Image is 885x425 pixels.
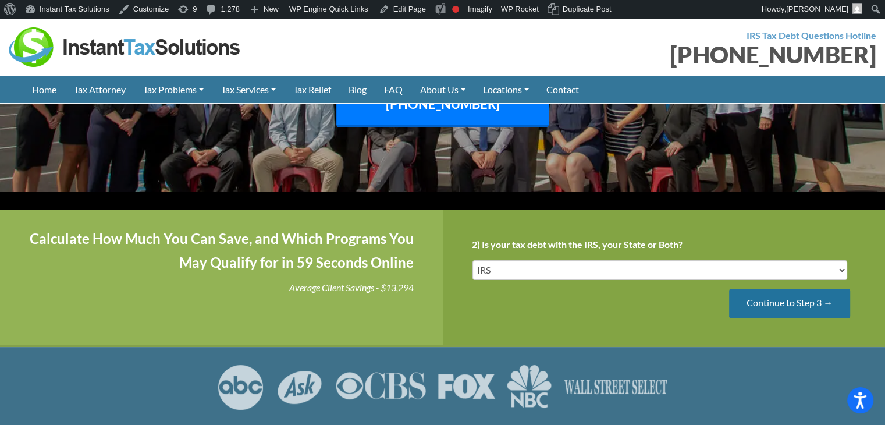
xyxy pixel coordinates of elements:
[285,76,340,103] a: Tax Relief
[276,364,324,410] img: ASK
[335,364,426,410] img: CBS
[438,364,495,410] img: FOX
[563,364,669,410] img: Wall Street Select
[452,43,877,66] div: [PHONE_NUMBER]
[507,364,552,410] img: NBC
[747,30,876,41] strong: IRS Tax Debt Questions Hotline
[212,76,285,103] a: Tax Services
[23,76,65,103] a: Home
[289,282,414,293] i: Average Client Savings - $13,294
[217,364,264,410] img: ABC
[340,76,375,103] a: Blog
[29,227,414,275] h4: Calculate How Much You Can Save, and Which Programs You May Qualify for in 59 Seconds Online
[452,6,459,13] div: Focus keyphrase not set
[375,76,411,103] a: FAQ
[9,27,241,67] img: Instant Tax Solutions Logo
[538,76,588,103] a: Contact
[474,76,538,103] a: Locations
[9,40,241,51] a: Instant Tax Solutions Logo
[472,239,683,251] label: 2) Is your tax debt with the IRS, your State or Both?
[729,289,850,318] input: Continue to Step 3 →
[411,76,474,103] a: About Us
[134,76,212,103] a: Tax Problems
[786,5,848,13] span: [PERSON_NAME]
[65,76,134,103] a: Tax Attorney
